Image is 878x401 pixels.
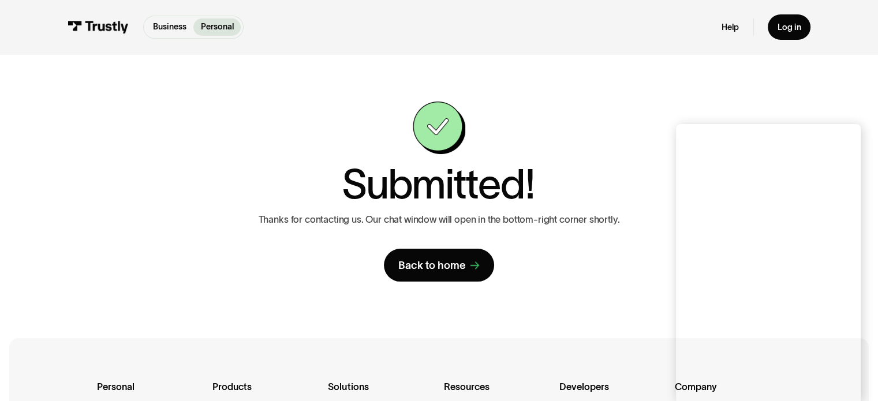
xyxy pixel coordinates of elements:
a: Help [722,22,739,33]
a: Back to home [384,249,494,282]
h1: Submitted! [342,163,535,204]
div: Back to home [398,258,466,272]
a: Business [146,18,194,36]
p: Personal [201,21,234,33]
p: Business [153,21,186,33]
a: Personal [193,18,241,36]
p: Thanks for contacting us. Our chat window will open in the bottom-right corner shortly. [259,214,620,226]
div: Log in [777,22,801,33]
iframe: Chat Window [676,124,861,401]
a: Log in [768,14,810,39]
img: Trustly Logo [68,21,129,33]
